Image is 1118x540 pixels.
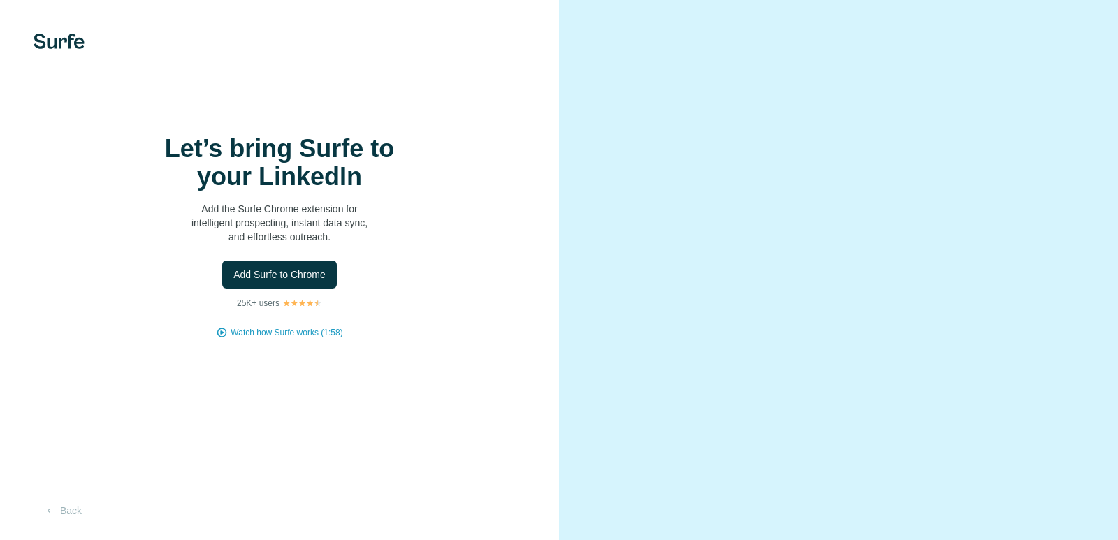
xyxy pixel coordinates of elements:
button: Watch how Surfe works (1:58) [231,326,342,339]
img: Rating Stars [282,299,322,307]
img: Surfe's logo [34,34,85,49]
button: Back [34,498,92,523]
p: Add the Surfe Chrome extension for intelligent prospecting, instant data sync, and effortless out... [140,202,419,244]
button: Add Surfe to Chrome [222,261,337,289]
p: 25K+ users [237,297,279,309]
h1: Let’s bring Surfe to your LinkedIn [140,135,419,191]
span: Add Surfe to Chrome [233,268,326,282]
